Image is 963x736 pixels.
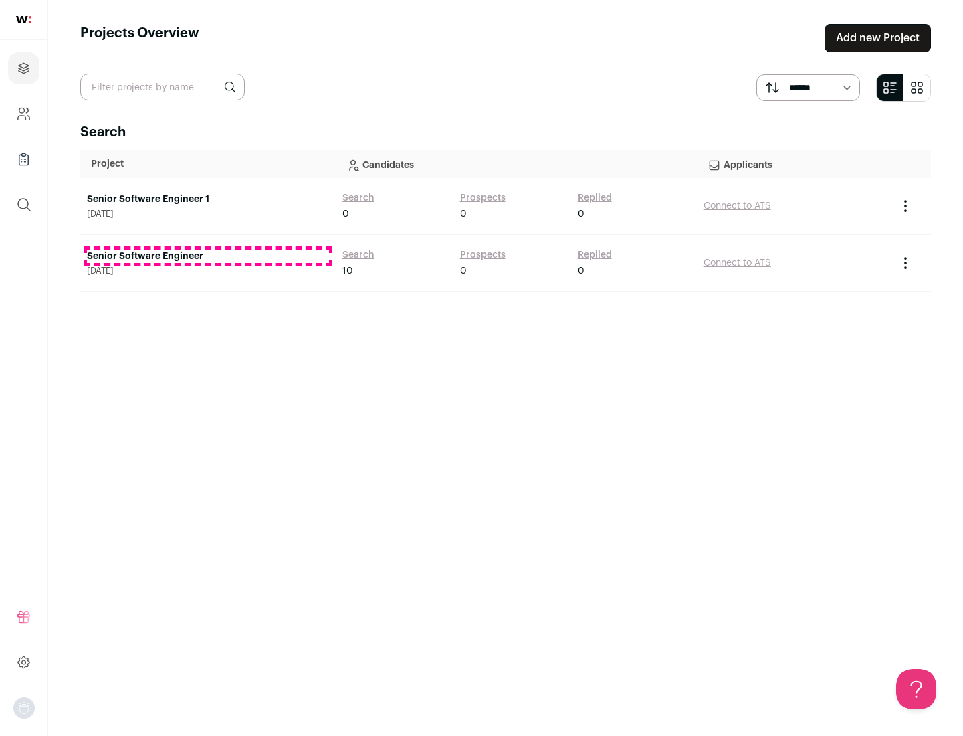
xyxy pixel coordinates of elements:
[80,24,199,52] h1: Projects Overview
[80,123,931,142] h2: Search
[708,151,880,177] p: Applicants
[896,669,936,709] iframe: Help Scout Beacon - Open
[342,248,374,262] a: Search
[346,151,686,177] p: Candidates
[16,16,31,23] img: wellfound-shorthand-0d5821cbd27db2630d0214b213865d53afaa358527fdda9d0ea32b1df1b89c2c.svg
[704,258,771,268] a: Connect to ATS
[342,264,353,278] span: 10
[13,697,35,719] button: Open dropdown
[87,193,329,206] a: Senior Software Engineer 1
[91,157,325,171] p: Project
[87,209,329,219] span: [DATE]
[8,143,39,175] a: Company Lists
[825,24,931,52] a: Add new Project
[460,264,467,278] span: 0
[578,191,612,205] a: Replied
[13,697,35,719] img: nopic.png
[87,266,329,276] span: [DATE]
[80,74,245,100] input: Filter projects by name
[8,98,39,130] a: Company and ATS Settings
[8,52,39,84] a: Projects
[578,248,612,262] a: Replied
[578,207,584,221] span: 0
[897,198,914,214] button: Project Actions
[342,191,374,205] a: Search
[460,248,506,262] a: Prospects
[578,264,584,278] span: 0
[897,255,914,271] button: Project Actions
[460,207,467,221] span: 0
[342,207,349,221] span: 0
[704,201,771,211] a: Connect to ATS
[460,191,506,205] a: Prospects
[87,250,329,263] a: Senior Software Engineer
